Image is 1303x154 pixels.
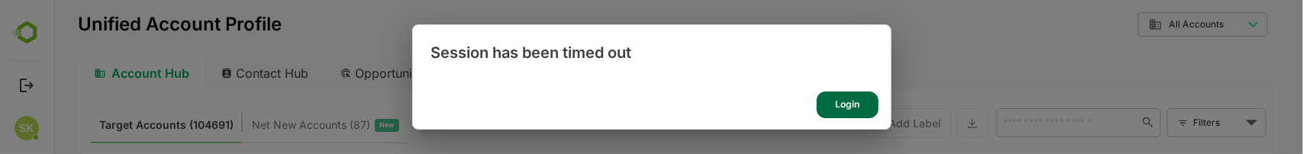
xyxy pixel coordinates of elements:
[817,91,879,118] div: Login
[24,56,150,90] div: Account Hub
[46,115,180,135] span: Known accounts you’ve identified to target - imported from CRM, Offline upload, or promoted from ...
[198,115,317,135] span: Net New Accounts ( 87 )
[1115,19,1170,30] span: All Accounts
[808,108,898,138] button: Add Label
[1085,10,1214,40] div: All Accounts
[156,56,269,90] div: Contact Hub
[275,56,411,90] div: Opportunity Hub
[903,108,935,138] button: Export the selected data as CSV
[24,15,228,34] p: Unified Account Profile
[326,115,341,135] span: New
[1140,114,1189,130] div: Filters
[1138,107,1213,139] div: Filters
[413,25,891,80] div: Session has been timed out
[1095,18,1190,31] div: All Accounts
[198,115,346,135] div: Newly surfaced ICP-fit accounts from Intent, Website, LinkedIn, and other engagement signals.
